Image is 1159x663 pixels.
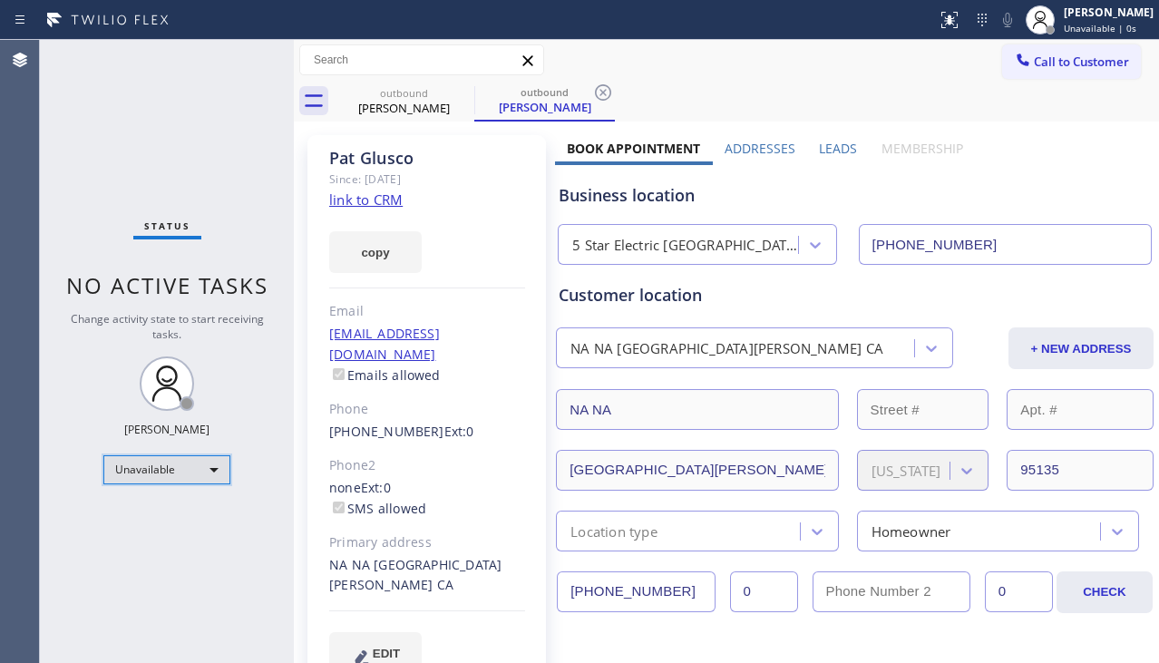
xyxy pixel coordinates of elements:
input: Address [556,389,838,430]
div: Pat Glusco [329,148,525,169]
div: NA NA [GEOGRAPHIC_DATA][PERSON_NAME] CA [329,555,525,597]
a: link to CRM [329,190,403,209]
div: NA NA [GEOGRAPHIC_DATA][PERSON_NAME] CA [570,338,883,359]
input: City [556,450,838,491]
div: Unavailable [103,455,230,484]
div: 5 Star Electric [GEOGRAPHIC_DATA][PERSON_NAME] [572,235,799,256]
label: Emails allowed [329,366,441,384]
div: [PERSON_NAME] [124,422,209,437]
div: outbound [336,86,472,100]
span: Ext: 0 [361,479,391,496]
div: Email [329,301,525,322]
a: [PHONE_NUMBER] [329,423,444,440]
input: Emails allowed [333,368,345,380]
input: Search [300,45,543,74]
span: Change activity state to start receiving tasks. [71,311,264,342]
label: SMS allowed [329,500,426,517]
label: Membership [881,140,963,157]
span: Ext: 0 [444,423,474,440]
label: Book Appointment [567,140,700,157]
div: [PERSON_NAME] [476,99,613,115]
div: Homeowner [872,521,951,541]
input: SMS allowed [333,502,345,513]
input: Apt. # [1007,389,1154,430]
div: none [329,478,525,520]
input: Ext. 2 [985,571,1053,612]
button: CHECK [1057,571,1153,613]
span: Unavailable | 0s [1064,22,1136,34]
div: Since: [DATE] [329,169,525,190]
input: Street # [857,389,989,430]
a: [EMAIL_ADDRESS][DOMAIN_NAME] [329,325,440,363]
div: Pat Glusco [476,81,613,120]
span: EDIT [373,647,400,660]
div: Location type [570,521,657,541]
span: No active tasks [66,270,268,300]
div: [PERSON_NAME] [1064,5,1154,20]
div: Customer location [559,283,1151,307]
div: Business location [559,183,1151,208]
div: outbound [476,85,613,99]
div: Phone2 [329,455,525,476]
button: Call to Customer [1002,44,1141,79]
label: Addresses [725,140,795,157]
input: Phone Number [859,224,1152,265]
button: Mute [995,7,1020,33]
div: [PERSON_NAME] [336,100,472,116]
button: copy [329,231,422,273]
input: Phone Number 2 [813,571,970,612]
label: Leads [819,140,857,157]
span: Call to Customer [1034,54,1129,70]
span: Status [144,219,190,232]
input: Ext. [730,571,798,612]
input: ZIP [1007,450,1154,491]
button: + NEW ADDRESS [1008,327,1154,369]
input: Phone Number [557,571,715,612]
div: Pat Glusco [336,81,472,122]
div: Primary address [329,532,525,553]
div: Phone [329,399,525,420]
